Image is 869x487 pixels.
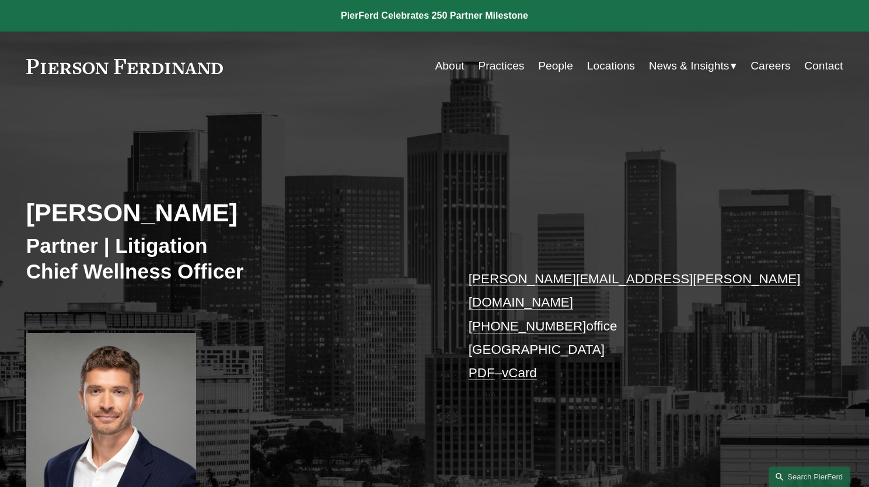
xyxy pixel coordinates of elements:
[469,272,801,309] a: [PERSON_NAME][EMAIL_ADDRESS][PERSON_NAME][DOMAIN_NAME]
[587,55,635,77] a: Locations
[538,55,573,77] a: People
[26,197,435,228] h2: [PERSON_NAME]
[26,233,435,284] h3: Partner | Litigation Chief Wellness Officer
[469,267,809,385] p: office [GEOGRAPHIC_DATA] –
[649,55,737,77] a: folder dropdown
[769,467,850,487] a: Search this site
[479,55,525,77] a: Practices
[751,55,790,77] a: Careers
[502,366,537,380] a: vCard
[804,55,843,77] a: Contact
[435,55,465,77] a: About
[469,319,587,333] a: [PHONE_NUMBER]
[649,56,730,76] span: News & Insights
[469,366,495,380] a: PDF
